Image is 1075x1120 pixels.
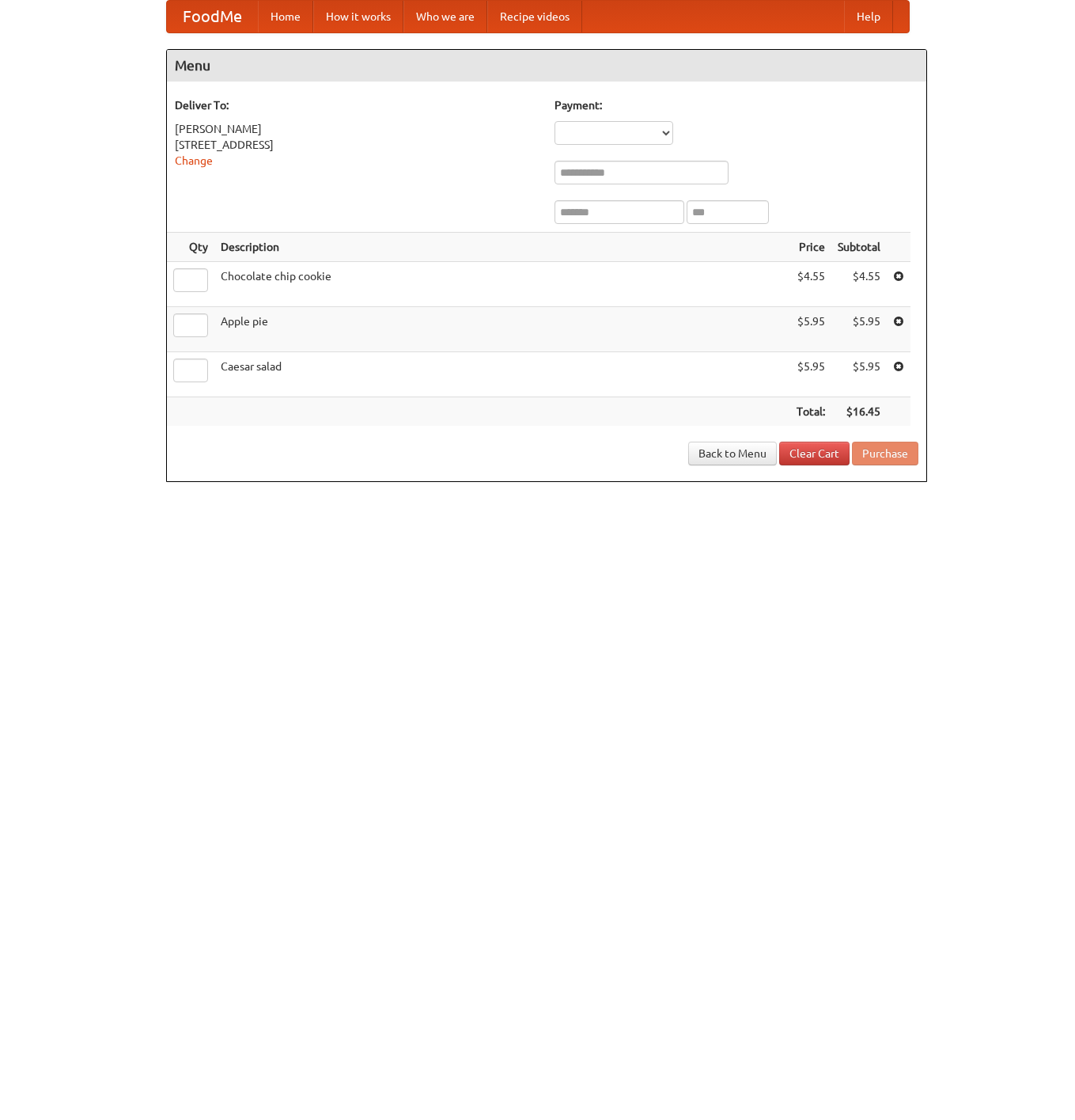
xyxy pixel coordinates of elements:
[487,1,582,32] a: Recipe videos
[214,307,790,352] td: Apple pie
[831,397,887,427] th: $16.45
[688,442,777,465] a: Back to Menu
[790,307,831,352] td: $5.95
[790,262,831,307] td: $4.55
[844,1,893,32] a: Help
[214,262,790,307] td: Chocolate chip cookie
[175,154,213,167] a: Change
[167,50,926,82] h4: Menu
[167,1,258,32] a: FoodMe
[852,442,918,465] button: Purchase
[175,97,539,113] h5: Deliver To:
[831,262,887,307] td: $4.55
[831,352,887,397] td: $5.95
[790,352,831,397] td: $5.95
[790,397,831,427] th: Total:
[779,442,850,465] a: Clear Cart
[175,137,539,153] div: [STREET_ADDRESS]
[790,233,831,262] th: Price
[313,1,403,32] a: How it works
[167,233,214,262] th: Qty
[214,233,790,262] th: Description
[831,307,887,352] td: $5.95
[555,97,918,113] h5: Payment:
[403,1,487,32] a: Who we are
[831,233,887,262] th: Subtotal
[258,1,313,32] a: Home
[175,121,539,137] div: [PERSON_NAME]
[214,352,790,397] td: Caesar salad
